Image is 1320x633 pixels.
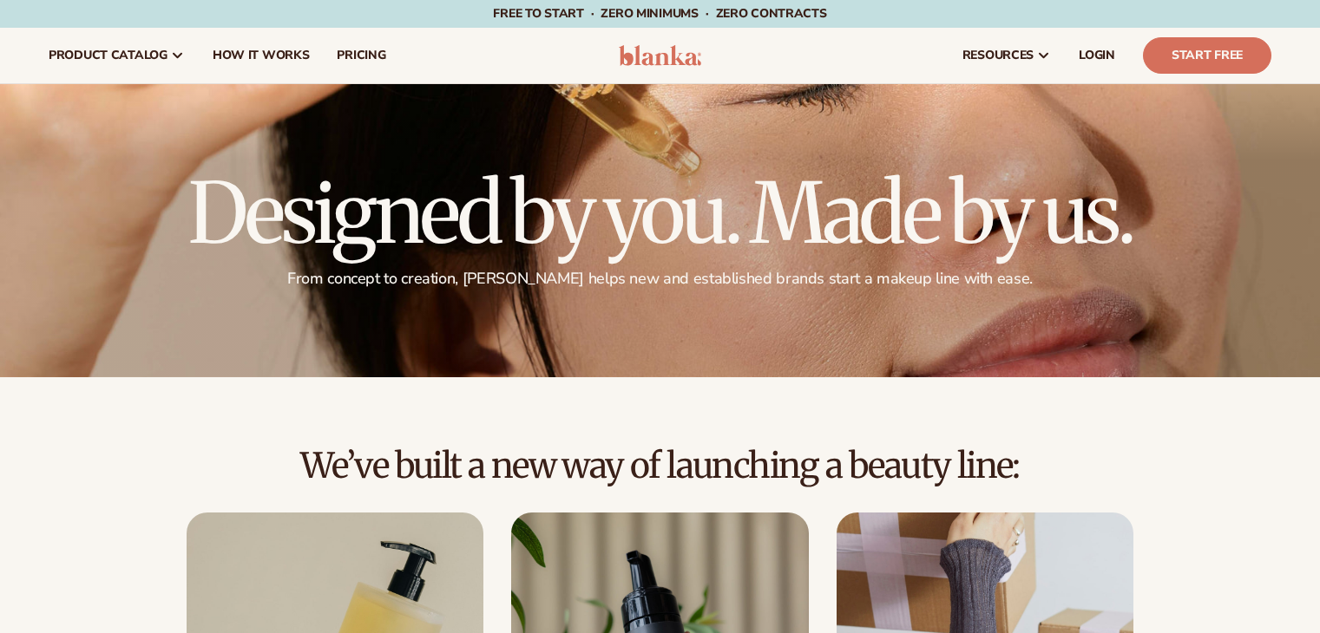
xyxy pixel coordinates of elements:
[1143,37,1271,74] a: Start Free
[323,28,399,83] a: pricing
[337,49,385,62] span: pricing
[1065,28,1129,83] a: LOGIN
[619,45,701,66] img: logo
[49,49,167,62] span: product catalog
[1079,49,1115,62] span: LOGIN
[188,269,1133,289] p: From concept to creation, [PERSON_NAME] helps new and established brands start a makeup line with...
[188,172,1133,255] h1: Designed by you. Made by us.
[962,49,1034,62] span: resources
[199,28,324,83] a: How It Works
[949,28,1065,83] a: resources
[49,447,1271,485] h2: We’ve built a new way of launching a beauty line:
[35,28,199,83] a: product catalog
[213,49,310,62] span: How It Works
[493,5,826,22] span: Free to start · ZERO minimums · ZERO contracts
